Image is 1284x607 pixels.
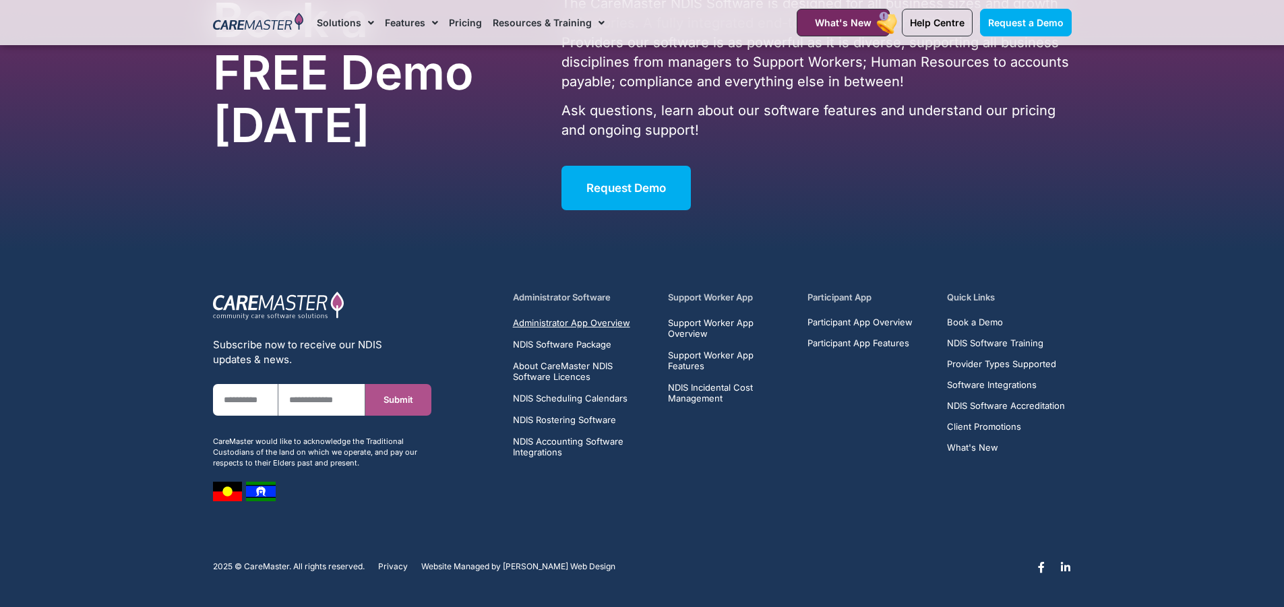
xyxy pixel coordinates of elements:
[947,380,1065,390] a: Software Integrations
[947,338,1043,348] span: NDIS Software Training
[980,9,1072,36] a: Request a Demo
[947,443,1065,453] a: What's New
[947,380,1037,390] span: Software Integrations
[213,562,365,571] p: 2025 © CareMaster. All rights reserved.
[513,317,630,328] span: Administrator App Overview
[668,350,792,371] a: Support Worker App Features
[513,339,652,350] a: NDIS Software Package
[947,422,1065,432] a: Client Promotions
[988,17,1064,28] span: Request a Demo
[213,384,431,429] form: New Form
[513,291,652,304] h5: Administrator Software
[213,482,242,501] img: image 7
[513,436,652,457] a: NDIS Accounting Software Integrations
[513,414,616,425] span: NDIS Rostering Software
[807,338,909,348] span: Participant App Features
[668,317,792,339] a: Support Worker App Overview
[513,393,628,404] span: NDIS Scheduling Calendars
[797,9,890,36] a: What's New
[910,17,965,28] span: Help Centre
[561,101,1071,140] p: Ask questions, learn about our software features and understand our pricing and ongoing support!
[421,562,501,571] span: Website Managed by
[947,359,1065,369] a: Provider Types Supported
[815,17,872,28] span: What's New
[807,338,913,348] a: Participant App Features
[513,414,652,425] a: NDIS Rostering Software
[586,181,666,195] span: Request Demo
[513,360,652,382] a: About CareMaster NDIS Software Licences
[561,166,691,210] a: Request Demo
[513,339,611,350] span: NDIS Software Package
[384,395,413,405] span: Submit
[947,338,1065,348] a: NDIS Software Training
[947,443,998,453] span: What's New
[807,291,931,304] h5: Participant App
[947,359,1056,369] span: Provider Types Supported
[213,291,344,321] img: CareMaster Logo Part
[668,291,792,304] h5: Support Worker App
[213,13,304,33] img: CareMaster Logo
[902,9,973,36] a: Help Centre
[378,562,408,571] a: Privacy
[668,382,792,404] a: NDIS Incidental Cost Management
[246,482,276,501] img: image 8
[503,562,615,571] a: [PERSON_NAME] Web Design
[807,317,913,327] a: Participant App Overview
[513,317,652,328] a: Administrator App Overview
[213,436,431,468] div: CareMaster would like to acknowledge the Traditional Custodians of the land on which we operate, ...
[213,338,431,367] div: Subscribe now to receive our NDIS updates & news.
[947,291,1071,304] h5: Quick Links
[947,422,1021,432] span: Client Promotions
[947,317,1065,327] a: Book a Demo
[947,317,1003,327] span: Book a Demo
[947,401,1065,411] a: NDIS Software Accreditation
[513,393,652,404] a: NDIS Scheduling Calendars
[365,384,431,416] button: Submit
